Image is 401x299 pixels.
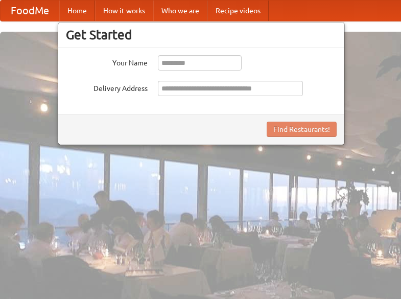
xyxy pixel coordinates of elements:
[267,122,337,137] button: Find Restaurants!
[153,1,207,21] a: Who we are
[66,27,337,42] h3: Get Started
[1,1,59,21] a: FoodMe
[95,1,153,21] a: How it works
[207,1,269,21] a: Recipe videos
[59,1,95,21] a: Home
[66,55,148,68] label: Your Name
[66,81,148,94] label: Delivery Address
